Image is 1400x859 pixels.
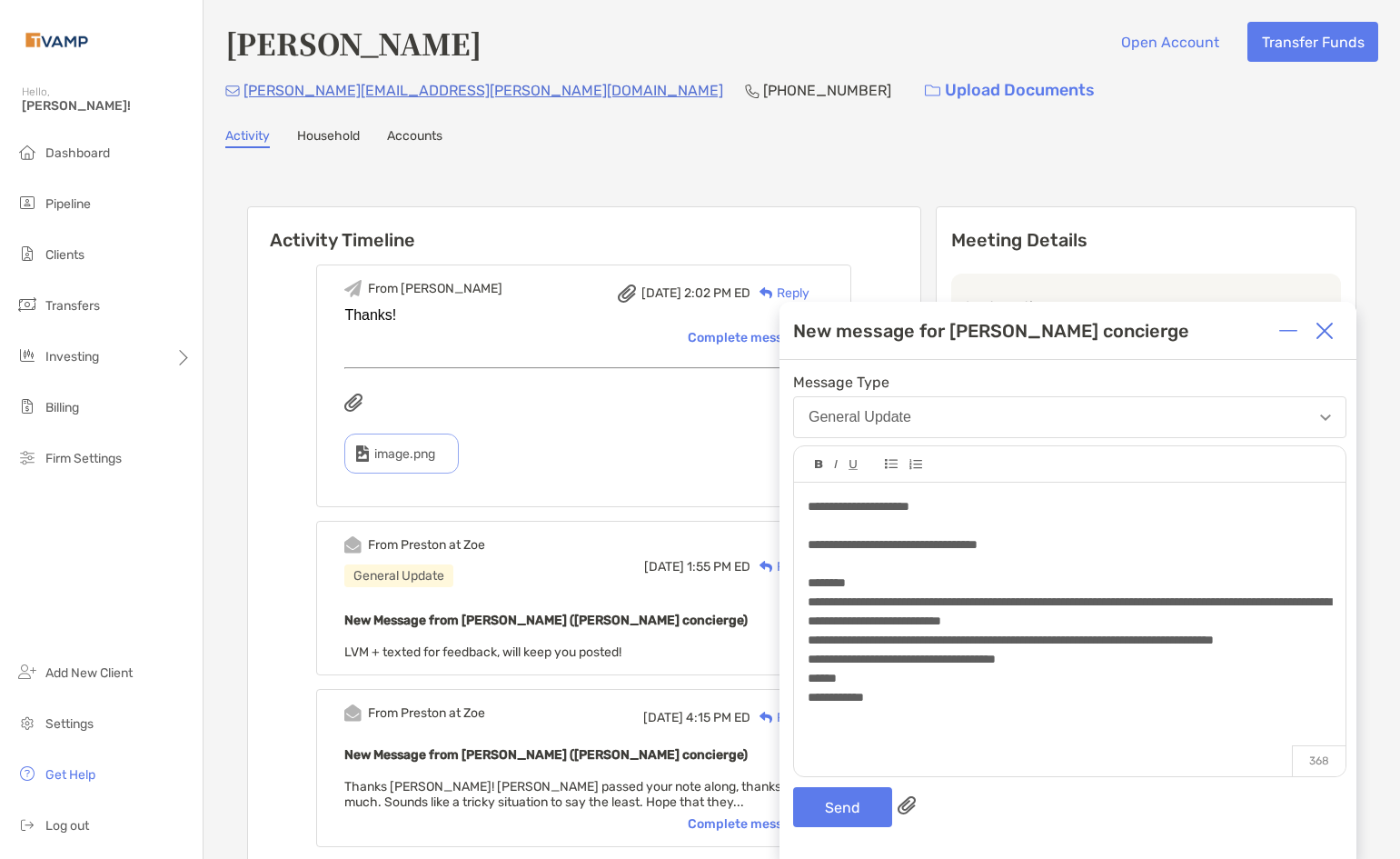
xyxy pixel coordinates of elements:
span: Add New Client [45,665,133,681]
span: Billing [45,400,79,415]
img: Reply icon [760,561,773,573]
div: Reply [750,284,809,303]
p: [PERSON_NAME][EMAIL_ADDRESS][PERSON_NAME][DOMAIN_NAME] [243,79,723,102]
div: General Update [809,409,911,425]
h4: [PERSON_NAME] [225,22,482,64]
h6: Activity Timeline [248,207,920,251]
img: clients icon [16,243,38,265]
img: pipeline icon [16,192,38,214]
b: New Message from [PERSON_NAME] ([PERSON_NAME] concierge) [344,613,748,628]
div: Reply [750,708,809,727]
img: dashboard icon [16,141,38,163]
img: paperclip attachments [898,796,916,814]
img: settings icon [16,712,38,734]
button: Open Account [1107,22,1233,62]
img: Event icon [344,536,362,554]
button: Transfer Funds [1247,22,1378,62]
span: 4:15 PM ED [686,710,750,725]
p: Meeting Details [951,229,1341,252]
a: Activity [225,128,270,148]
img: Email Icon [225,85,240,96]
img: transfers icon [16,294,38,315]
img: logout icon [16,814,38,835]
span: [DATE] [644,559,684,574]
div: Complete message [688,816,823,832]
span: Investing [45,349,99,365]
div: Thanks! [344,307,823,324]
span: [PERSON_NAME]! [22,98,192,114]
a: Accounts [387,128,442,148]
img: get-help icon [16,763,38,784]
span: image.png [374,446,435,462]
span: Dashboard [45,145,110,161]
img: firm-settings icon [16,446,38,468]
a: Upload Documents [913,71,1107,110]
img: billing icon [16,395,38,417]
span: Transfers [45,298,100,314]
p: Last meeting [966,295,1326,318]
img: attachments [344,394,362,412]
span: LVM + texted for feedback, will keep you posted! [344,644,621,660]
span: 2:02 PM ED [684,285,750,301]
span: [DATE] [641,285,681,301]
img: investing icon [16,345,38,366]
img: Editor control icon [849,460,858,470]
img: Event icon [344,704,362,722]
div: From Preston at Zoe [368,537,485,553]
button: Send [793,787,892,827]
img: Editor control icon [834,460,838,469]
img: Reply icon [760,712,773,724]
p: 368 [1292,745,1345,776]
img: Phone Icon [745,84,760,98]
span: 1:55 PM ED [687,559,750,574]
div: From [PERSON_NAME] [368,281,502,296]
div: Reply [750,557,809,576]
img: Editor control icon [885,459,898,469]
span: Firm Settings [45,451,122,466]
span: Clients [45,247,84,263]
div: General Update [344,564,453,587]
span: Log out [45,818,89,834]
span: [DATE] [643,710,683,725]
img: Editor control icon [815,460,823,469]
div: New message for [PERSON_NAME] concierge [793,320,1189,342]
img: Event icon [344,280,362,297]
b: New Message from [PERSON_NAME] ([PERSON_NAME] concierge) [344,747,748,763]
img: Close [1316,322,1334,340]
div: Complete message [688,330,823,345]
span: Pipeline [45,196,91,212]
img: Expand or collapse [1279,322,1297,340]
img: Open dropdown arrow [1320,415,1331,421]
img: type [356,445,369,462]
p: [PHONE_NUMBER] [763,79,891,102]
img: Zoe Logo [22,7,92,73]
span: Settings [45,716,94,732]
span: Thanks [PERSON_NAME]! [PERSON_NAME] passed your note along, thanks so much. Sounds like a tricky ... [344,779,798,810]
span: Get Help [45,767,95,783]
img: Editor control icon [909,459,922,470]
div: From Preston at Zoe [368,705,485,721]
button: General Update [793,396,1346,438]
img: attachment [618,285,636,303]
img: add_new_client icon [16,661,38,683]
a: Household [297,128,360,148]
img: button icon [925,85,940,97]
img: Reply icon [760,287,773,299]
span: Message Type [793,374,1346,391]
